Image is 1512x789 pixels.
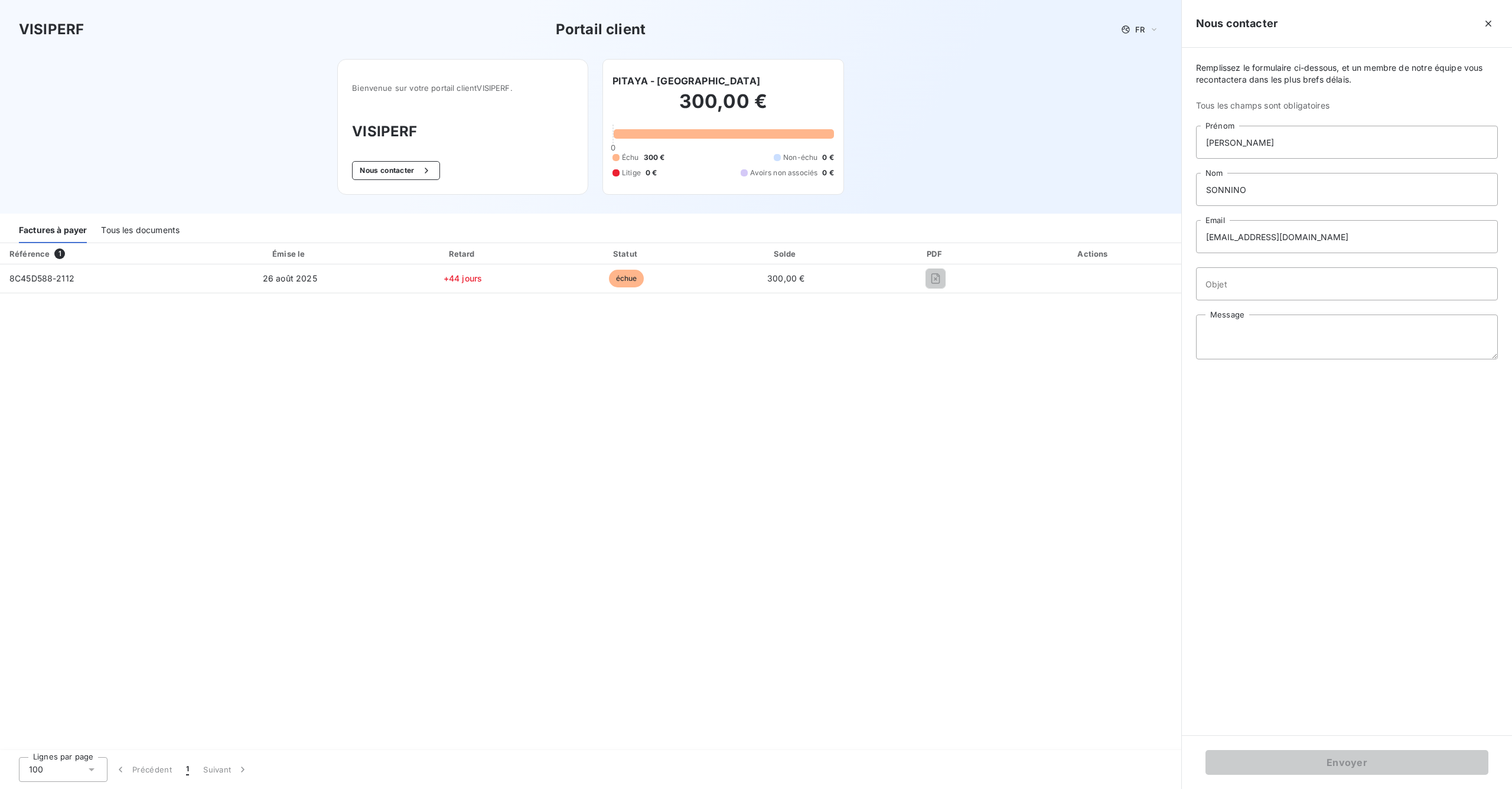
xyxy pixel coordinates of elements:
span: 1 [186,764,189,775]
input: placeholder [1196,126,1498,159]
span: 0 € [646,168,657,178]
input: placeholder [1196,173,1498,206]
input: placeholder [1196,267,1498,300]
h3: VISIPERF [352,121,573,142]
div: PDF [867,248,1004,260]
div: Retard [382,248,543,260]
div: Tous les documents [101,218,180,243]
div: Factures à payer [19,218,87,243]
span: Non-échu [783,152,817,163]
div: Actions [1009,248,1179,260]
span: Tous les champs sont obligatoires [1196,100,1498,112]
button: 1 [179,757,196,782]
h3: VISIPERF [19,19,84,40]
h3: Portail client [556,19,646,40]
div: Référence [9,249,50,258]
span: FR [1135,25,1145,34]
span: 0 [611,143,615,152]
h5: Nous contacter [1196,15,1278,32]
button: Nous contacter [352,161,439,180]
span: Avoirs non associés [750,168,817,178]
input: placeholder [1196,220,1498,253]
span: Échu [622,152,639,163]
div: Statut [548,248,705,260]
span: 300 € [644,152,665,163]
span: 8C45D588-2112 [9,273,74,283]
span: Litige [622,168,641,178]
span: 1 [54,248,65,259]
div: Solde [709,248,862,260]
span: 300,00 € [767,273,804,283]
span: 100 [29,764,43,775]
span: Bienvenue sur votre portail client VISIPERF . [352,83,573,93]
span: +44 jours [444,273,482,283]
span: échue [609,270,644,287]
h6: PITAYA - [GEOGRAPHIC_DATA] [612,74,760,88]
span: 0 € [822,152,833,163]
span: 0 € [822,168,833,178]
span: Remplissez le formulaire ci-dessous, et un membre de notre équipe vous recontactera dans les plus... [1196,62,1498,86]
button: Précédent [107,757,179,782]
h2: 300,00 € [612,90,834,125]
button: Envoyer [1205,750,1488,775]
button: Suivant [196,757,256,782]
span: 26 août 2025 [263,273,317,283]
div: Émise le [202,248,377,260]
